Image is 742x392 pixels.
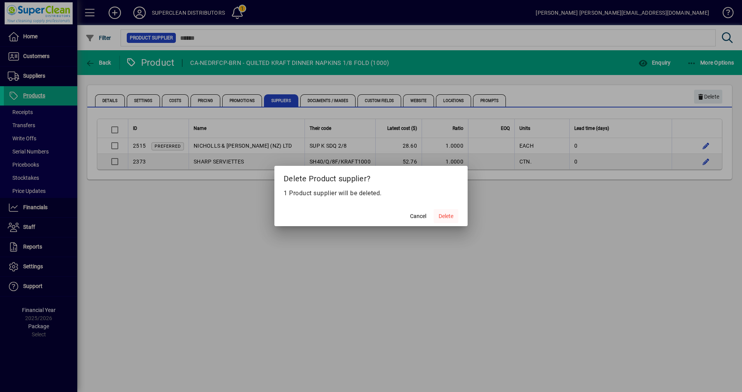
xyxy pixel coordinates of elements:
h2: Delete Product supplier? [274,166,468,188]
span: Cancel [410,212,426,220]
span: Delete [439,212,453,220]
button: Delete [434,209,458,223]
p: 1 Product supplier will be deleted. [284,189,458,198]
button: Cancel [406,209,431,223]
